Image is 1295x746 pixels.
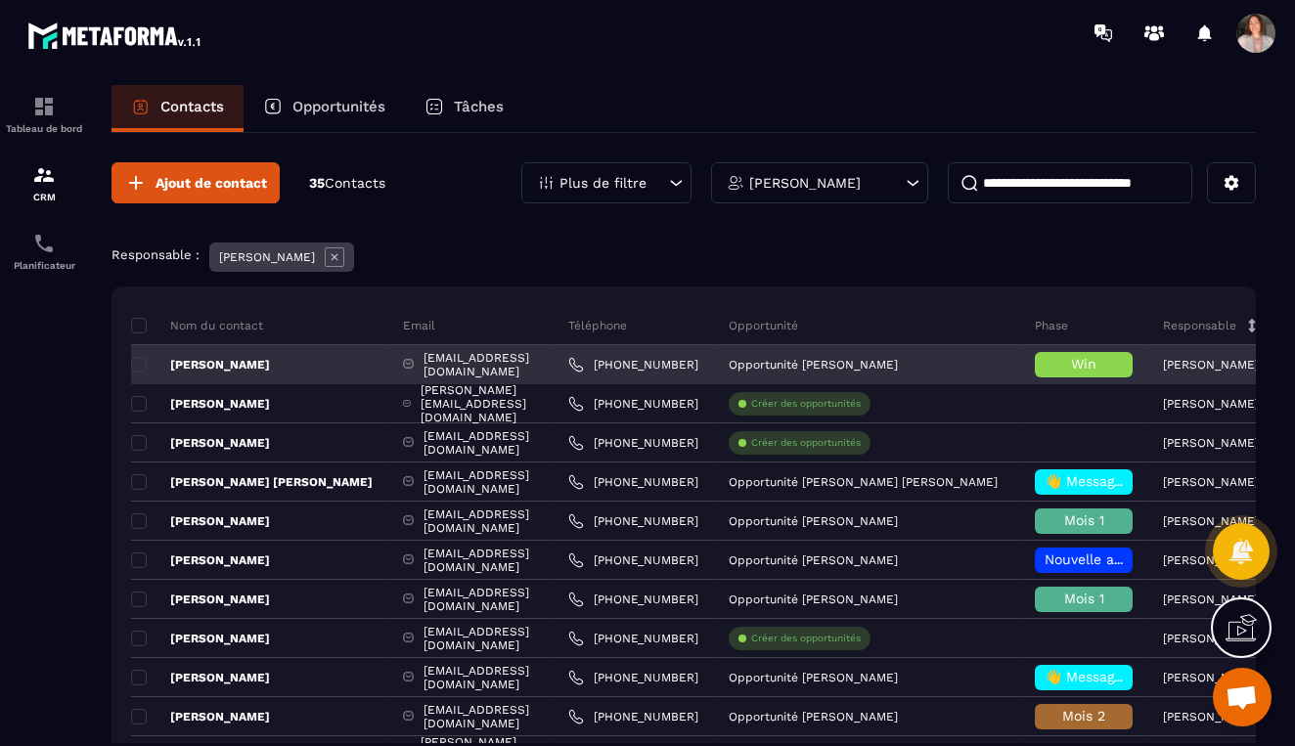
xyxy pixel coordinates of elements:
[131,552,270,568] p: [PERSON_NAME]
[131,318,263,333] p: Nom du contact
[454,98,504,115] p: Tâches
[112,85,244,132] a: Contacts
[568,552,698,568] a: [PHONE_NUMBER]
[5,260,83,271] p: Planificateur
[568,357,698,373] a: [PHONE_NUMBER]
[292,98,385,115] p: Opportunités
[568,513,698,529] a: [PHONE_NUMBER]
[568,396,698,412] a: [PHONE_NUMBER]
[1163,397,1259,411] p: [PERSON_NAME]
[1163,514,1259,528] p: [PERSON_NAME]
[729,710,898,724] p: Opportunité [PERSON_NAME]
[1213,668,1272,726] a: Ouvrir le chat
[1035,318,1068,333] p: Phase
[1045,669,1218,684] span: 👋 Message de Bienvenue
[27,18,203,53] img: logo
[1163,710,1259,724] p: [PERSON_NAME]
[1163,318,1236,333] p: Responsable
[156,173,267,193] span: Ajout de contact
[131,592,270,607] p: [PERSON_NAME]
[5,80,83,149] a: formationformationTableau de bord
[1064,591,1104,606] span: Mois 1
[5,192,83,202] p: CRM
[729,358,898,372] p: Opportunité [PERSON_NAME]
[1071,356,1096,372] span: Win
[131,670,270,685] p: [PERSON_NAME]
[568,435,698,451] a: [PHONE_NUMBER]
[131,396,270,412] p: [PERSON_NAME]
[568,318,627,333] p: Téléphone
[729,671,898,684] p: Opportunité [PERSON_NAME]
[1163,671,1259,684] p: [PERSON_NAME]
[559,176,647,190] p: Plus de filtre
[568,709,698,724] a: [PHONE_NUMBER]
[1045,551,1174,567] span: Nouvelle arrivée 🌸
[568,474,698,490] a: [PHONE_NUMBER]
[131,474,373,490] p: [PERSON_NAME] [PERSON_NAME]
[405,85,523,132] a: Tâches
[131,513,270,529] p: [PERSON_NAME]
[219,250,315,264] p: [PERSON_NAME]
[5,217,83,285] a: schedulerschedulerPlanificateur
[32,163,56,187] img: formation
[309,174,385,193] p: 35
[131,357,270,373] p: [PERSON_NAME]
[1045,473,1218,489] span: 👋 Message de Bienvenue
[32,95,56,118] img: formation
[568,670,698,685] a: [PHONE_NUMBER]
[751,436,861,450] p: Créer des opportunités
[32,232,56,255] img: scheduler
[1163,632,1259,645] p: [PERSON_NAME]
[729,553,898,567] p: Opportunité [PERSON_NAME]
[131,435,270,451] p: [PERSON_NAME]
[244,85,405,132] a: Opportunités
[403,318,435,333] p: Email
[112,247,200,262] p: Responsable :
[1163,358,1259,372] p: [PERSON_NAME]
[160,98,224,115] p: Contacts
[131,631,270,646] p: [PERSON_NAME]
[325,175,385,191] span: Contacts
[1163,475,1259,489] p: [PERSON_NAME]
[568,592,698,607] a: [PHONE_NUMBER]
[1163,592,1259,606] p: [PERSON_NAME]
[749,176,861,190] p: [PERSON_NAME]
[751,632,861,645] p: Créer des opportunités
[1062,708,1105,724] span: Mois 2
[729,592,898,606] p: Opportunité [PERSON_NAME]
[568,631,698,646] a: [PHONE_NUMBER]
[131,709,270,724] p: [PERSON_NAME]
[751,397,861,411] p: Créer des opportunités
[1163,553,1259,567] p: [PERSON_NAME]
[5,149,83,217] a: formationformationCRM
[729,475,998,489] p: Opportunité [PERSON_NAME] [PERSON_NAME]
[729,514,898,528] p: Opportunité [PERSON_NAME]
[112,162,280,203] button: Ajout de contact
[1064,512,1104,528] span: Mois 1
[729,318,798,333] p: Opportunité
[1163,436,1259,450] p: [PERSON_NAME]
[5,123,83,134] p: Tableau de bord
